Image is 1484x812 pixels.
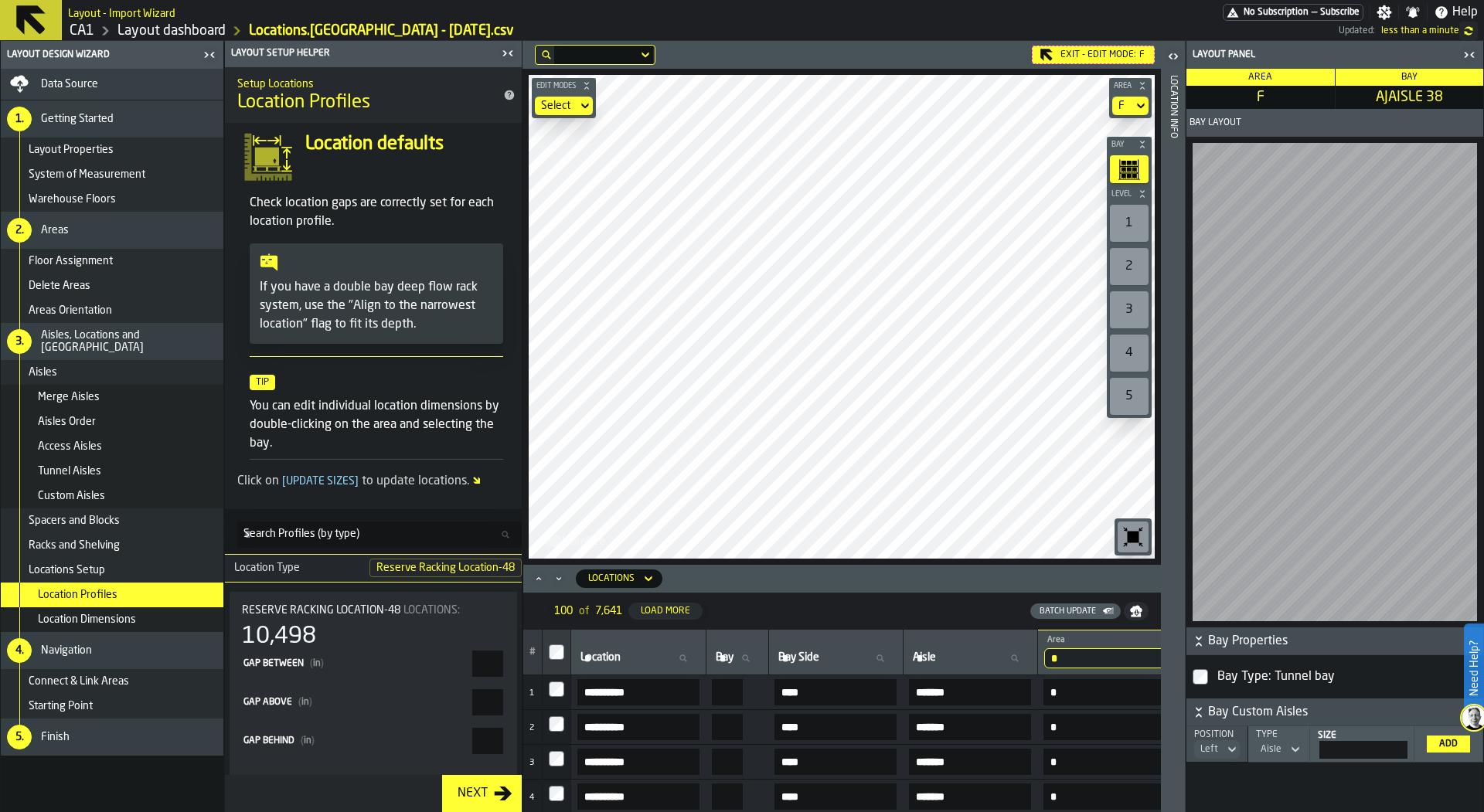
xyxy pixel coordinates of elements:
[529,571,548,586] button: Maximize
[712,749,762,775] label: 27-01-02-A-locationBay
[1107,186,1152,202] button: button-
[549,644,564,660] input: InputCheckbox-label-react-aria8174100788-:r7in:
[1,162,223,187] li: menu System of Measurement
[554,605,573,617] span: 100
[909,679,1031,705] input: input-value- input-value-
[549,681,564,697] input: InputCheckbox-label-react-aria8174100788-:r7j8:
[713,648,762,668] input: label
[237,90,370,115] span: Location Profiles
[242,604,505,617] div: Title
[529,689,534,698] span: 1
[533,82,579,90] span: Edit Modes
[1161,41,1185,812] header: Location Info
[242,651,505,677] label: react-aria8174100788-:r3bl:
[577,749,699,775] label: input-value-
[712,749,743,775] input: 27-01-02-A-locationBay 27-01-02-A-locationBay
[1,558,223,583] li: menu Locations Setup
[549,716,564,732] input: InputCheckbox-label-react-aria8174100788-:r7k9:
[29,515,120,527] span: Spacers and Blocks
[1339,25,1375,36] span: Updated:
[595,605,622,617] span: 7,641
[41,78,98,90] span: Data Source
[7,725,32,749] div: 5.
[1312,7,1317,18] span: —
[1320,7,1360,18] span: Subscribe
[1108,141,1135,149] span: Bay
[909,783,1031,810] label: input-value-
[580,651,621,664] span: label
[242,728,505,754] label: react-aria8174100788-:r3bp:
[29,280,90,292] span: Delete Areas
[282,476,286,487] span: [
[38,440,102,453] span: Access Aisles
[1,187,223,212] li: menu Warehouse Floors
[1193,669,1208,685] input: InputCheckbox-label-react-aria8174100788-:r7qm:
[1,360,223,385] li: menu Aisles
[1043,679,1166,705] label: input-value-
[305,132,503,157] h4: Location defaults
[1190,117,1241,128] span: Bay Layout
[913,651,936,664] span: label
[542,50,551,59] div: hide filter
[712,679,762,705] label: 27-01-01-A-locationBay
[1115,518,1152,555] div: button-toolbar-undefined
[1110,205,1149,242] div: 1
[279,476,362,487] span: Update Sizes
[1208,632,1480,651] span: Bay Properties
[1244,7,1309,18] span: No Subscription
[716,651,733,664] span: label
[301,736,315,746] span: in
[1319,741,1407,759] input: react-aria8174100788-:r7qo: react-aria8174100788-:r7qo:
[1111,82,1135,90] span: Area
[1,298,223,323] li: menu Areas Orientation
[1433,739,1464,749] div: Add
[298,698,312,707] span: in
[774,783,897,810] input: input-value- input-value-
[1428,3,1484,22] label: button-toggle-Help
[712,783,762,810] label: 27-01-02-B-locationBay
[38,589,117,601] span: Location Profiles
[1214,664,1474,689] div: InputCheckbox-react-aria8174100788-:r7qm:
[529,647,536,657] span: #
[7,218,32,243] div: 2.
[1110,335,1149,372] div: 4
[1208,703,1480,722] span: Bay Custom Aisles
[1107,375,1152,418] div: button-toolbar-undefined
[228,48,497,59] div: Layout Setup Helper
[1047,635,1065,645] span: label
[1107,152,1152,186] div: button-toolbar-undefined
[712,714,762,740] label: 27-01-01-B-locationBay
[472,689,503,715] input: react-aria8174100788-:r3bn: react-aria8174100788-:r3bn:
[549,786,564,801] label: InputCheckbox-label-react-aria8174100788-:r7mb:
[774,749,897,775] input: input-value- input-value-
[1,212,223,249] li: menu Areas
[774,714,897,740] label: input-value-
[242,766,505,804] label: InputCheckbox-label-react-aria8174100788-:r3bq:
[369,559,522,577] span: Reserve Racking Location-48
[1254,729,1303,759] div: TypeDropdownMenuValue-
[910,648,1031,668] input: label
[29,168,145,181] span: System of Measurement
[1,323,223,360] li: menu Aisles, Locations and Bays
[1,533,223,558] li: menu Racks and Shelving
[1458,46,1480,64] label: button-toggle-Close me
[577,783,699,810] input: input-value- input-value-
[225,509,522,555] h3: title-section-[object Object]
[1339,89,1481,106] span: AJAISLE 38
[778,651,819,664] span: label
[321,659,324,668] span: )
[529,793,534,802] span: 4
[541,100,571,112] div: DropdownMenuValue-none
[1200,744,1218,755] div: DropdownMenuValue-
[774,714,897,740] input: input-value- input-value-
[909,749,1031,775] label: input-value-
[542,599,715,623] div: ButtonLoadMore-Load More-Prev-First-Last
[1,484,223,508] li: menu Custom Aisles
[29,366,57,379] span: Aisles
[1427,736,1470,753] button: button-Add
[225,562,369,574] div: Location Type
[243,698,292,707] span: Gap above
[712,714,743,740] input: 27-01-01-B-locationBay 27-01-01-B-locationBay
